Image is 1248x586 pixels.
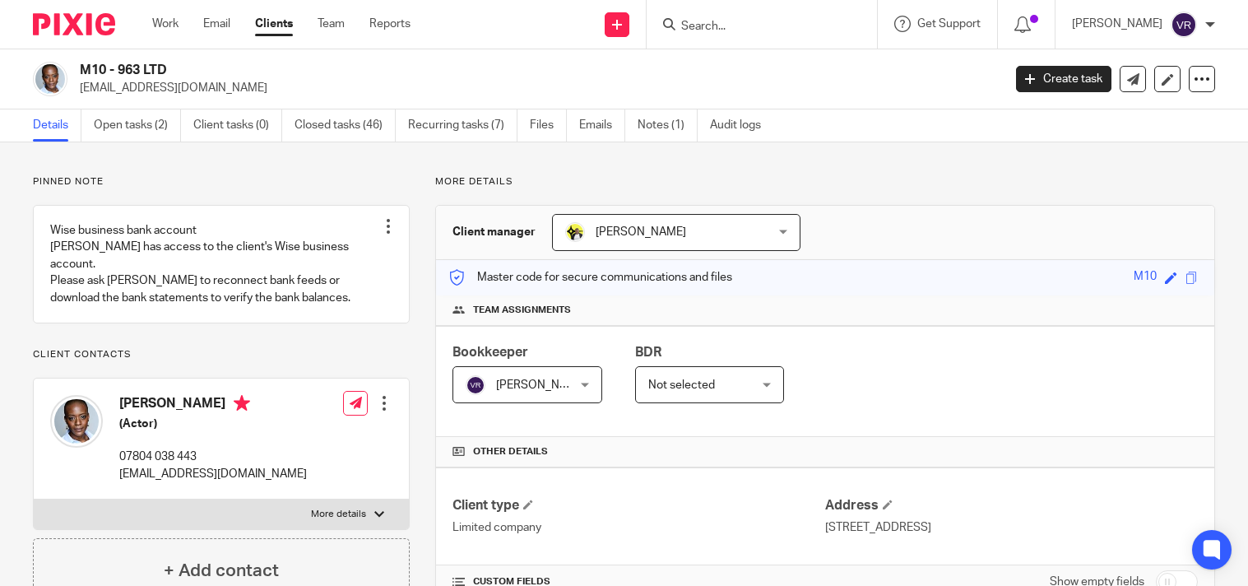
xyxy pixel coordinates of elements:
[33,348,410,361] p: Client contacts
[452,346,528,359] span: Bookkeeper
[473,304,571,317] span: Team assignments
[80,80,991,96] p: [EMAIL_ADDRESS][DOMAIN_NAME]
[710,109,773,142] a: Audit logs
[825,519,1198,536] p: [STREET_ADDRESS]
[648,379,715,391] span: Not selected
[452,224,536,240] h3: Client manager
[1134,268,1157,287] div: M10
[579,109,625,142] a: Emails
[33,62,67,96] img: Tonia%20Miller%20(T'Nia).jpg
[452,519,825,536] p: Limited company
[1072,16,1162,32] p: [PERSON_NAME]
[119,416,307,432] h5: (Actor)
[33,175,410,188] p: Pinned note
[635,346,661,359] span: BDR
[596,226,686,238] span: [PERSON_NAME]
[152,16,179,32] a: Work
[80,62,809,79] h2: M10 - 963 LTD
[193,109,282,142] a: Client tasks (0)
[680,20,828,35] input: Search
[496,379,587,391] span: [PERSON_NAME]
[917,18,981,30] span: Get Support
[473,445,548,458] span: Other details
[435,175,1215,188] p: More details
[565,222,585,242] img: Carine-Starbridge.jpg
[295,109,396,142] a: Closed tasks (46)
[452,497,825,514] h4: Client type
[530,109,567,142] a: Files
[33,109,81,142] a: Details
[369,16,411,32] a: Reports
[94,109,181,142] a: Open tasks (2)
[203,16,230,32] a: Email
[50,395,103,448] img: Tonia%20Miller%20(T'Nia).jpg
[311,508,366,521] p: More details
[408,109,517,142] a: Recurring tasks (7)
[1016,66,1111,92] a: Create task
[255,16,293,32] a: Clients
[164,558,279,584] h4: + Add contact
[1171,12,1197,38] img: svg%3E
[638,109,698,142] a: Notes (1)
[33,13,115,35] img: Pixie
[119,449,307,465] p: 07804 038 443
[234,395,250,412] i: Primary
[466,375,485,395] img: svg%3E
[318,16,345,32] a: Team
[119,466,307,482] p: [EMAIL_ADDRESS][DOMAIN_NAME]
[825,497,1198,514] h4: Address
[448,269,732,286] p: Master code for secure communications and files
[119,395,307,416] h4: [PERSON_NAME]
